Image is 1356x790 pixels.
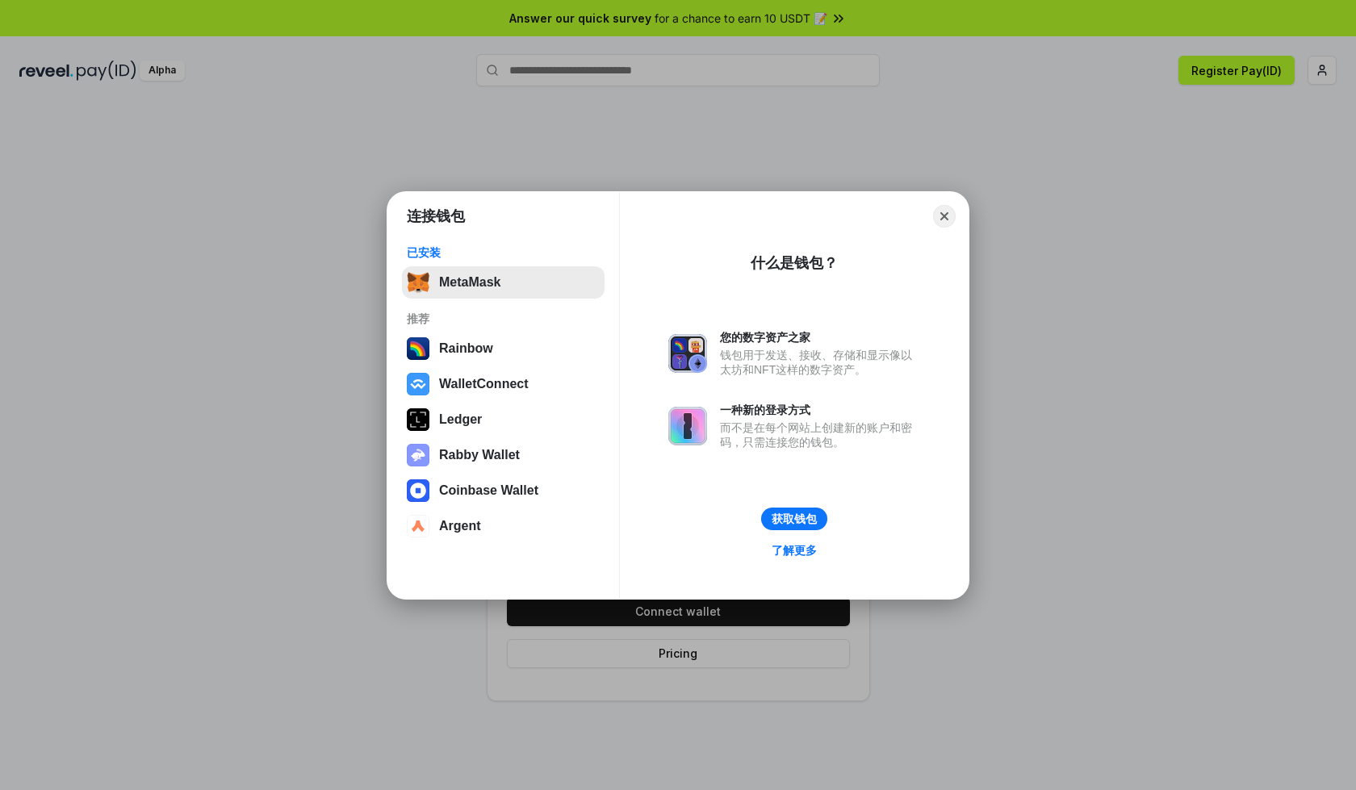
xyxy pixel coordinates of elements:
[407,245,600,260] div: 已安装
[402,266,605,299] button: MetaMask
[407,271,429,294] img: svg+xml,%3Csvg%20fill%3D%22none%22%20height%3D%2233%22%20viewBox%3D%220%200%2035%2033%22%20width%...
[402,474,605,507] button: Coinbase Wallet
[407,373,429,395] img: svg+xml,%3Csvg%20width%3D%2228%22%20height%3D%2228%22%20viewBox%3D%220%200%2028%2028%22%20fill%3D...
[439,448,520,462] div: Rabby Wallet
[772,543,817,558] div: 了解更多
[439,519,481,533] div: Argent
[439,483,538,498] div: Coinbase Wallet
[772,512,817,526] div: 获取钱包
[407,444,429,466] img: svg+xml,%3Csvg%20xmlns%3D%22http%3A%2F%2Fwww.w3.org%2F2000%2Fsvg%22%20fill%3D%22none%22%20viewBox...
[761,508,827,530] button: 获取钱包
[720,403,920,417] div: 一种新的登录方式
[668,334,707,373] img: svg+xml,%3Csvg%20xmlns%3D%22http%3A%2F%2Fwww.w3.org%2F2000%2Fsvg%22%20fill%3D%22none%22%20viewBox...
[407,408,429,431] img: svg+xml,%3Csvg%20xmlns%3D%22http%3A%2F%2Fwww.w3.org%2F2000%2Fsvg%22%20width%3D%2228%22%20height%3...
[402,403,605,436] button: Ledger
[439,275,500,290] div: MetaMask
[751,253,838,273] div: 什么是钱包？
[402,368,605,400] button: WalletConnect
[407,311,600,326] div: 推荐
[720,330,920,345] div: 您的数字资产之家
[402,332,605,365] button: Rainbow
[407,479,429,502] img: svg+xml,%3Csvg%20width%3D%2228%22%20height%3D%2228%22%20viewBox%3D%220%200%2028%2028%22%20fill%3D...
[407,337,429,360] img: svg+xml,%3Csvg%20width%3D%22120%22%20height%3D%22120%22%20viewBox%3D%220%200%20120%20120%22%20fil...
[407,207,465,226] h1: 连接钱包
[720,420,920,449] div: 而不是在每个网站上创建新的账户和密码，只需连接您的钱包。
[762,540,827,561] a: 了解更多
[933,205,956,228] button: Close
[720,348,920,377] div: 钱包用于发送、接收、存储和显示像以太坊和NFT这样的数字资产。
[402,439,605,471] button: Rabby Wallet
[439,412,482,427] div: Ledger
[407,515,429,537] img: svg+xml,%3Csvg%20width%3D%2228%22%20height%3D%2228%22%20viewBox%3D%220%200%2028%2028%22%20fill%3D...
[668,407,707,445] img: svg+xml,%3Csvg%20xmlns%3D%22http%3A%2F%2Fwww.w3.org%2F2000%2Fsvg%22%20fill%3D%22none%22%20viewBox...
[439,377,529,391] div: WalletConnect
[439,341,493,356] div: Rainbow
[402,510,605,542] button: Argent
